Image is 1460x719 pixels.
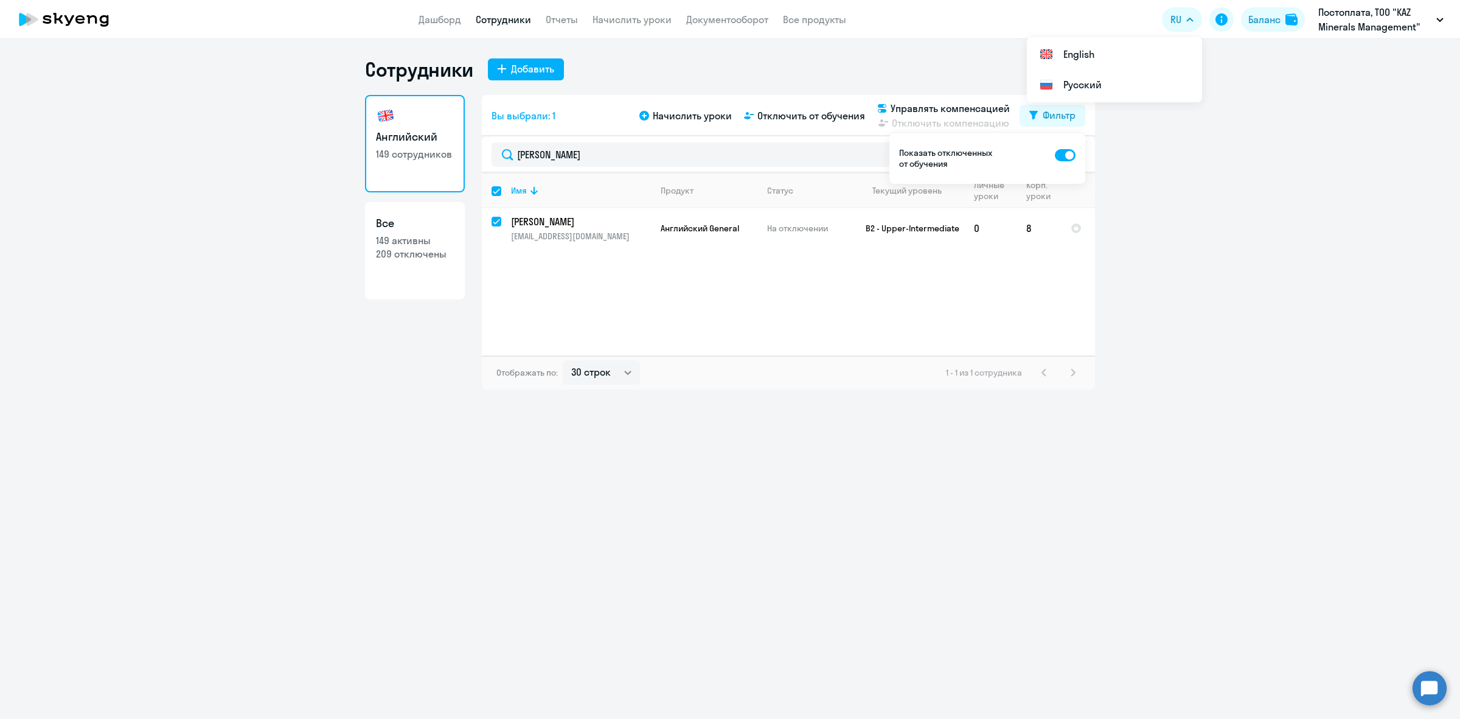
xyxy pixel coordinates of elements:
span: Английский General [661,223,739,234]
h3: Все [376,216,454,231]
div: Продукт [661,185,757,196]
div: Статус [767,185,793,196]
p: [PERSON_NAME] [511,215,648,228]
p: 149 сотрудников [376,147,454,161]
p: На отключении [767,223,850,234]
img: Русский [1039,77,1054,92]
span: Начислить уроки [653,108,732,123]
a: Сотрудники [476,13,531,26]
div: Статус [767,185,850,196]
button: Балансbalance [1241,7,1305,32]
a: Документооборот [686,13,768,26]
img: english [376,106,395,125]
button: Постоплата, ТОО "KAZ Minerals Management" [1312,5,1450,34]
p: [EMAIL_ADDRESS][DOMAIN_NAME] [511,231,650,242]
td: B2 - Upper-Intermediate [851,208,964,248]
div: Имя [511,185,650,196]
p: Постоплата, ТОО "KAZ Minerals Management" [1318,5,1431,34]
span: Управлять компенсацией [891,101,1010,116]
div: Текущий уровень [861,185,964,196]
p: 149 активны [376,234,454,247]
p: Показать отключенных от обучения [899,147,995,169]
button: Добавить [488,58,564,80]
a: [PERSON_NAME] [511,215,650,228]
button: Фильтр [1020,105,1085,127]
a: Начислить уроки [593,13,672,26]
h1: Сотрудники [365,57,473,82]
a: Английский149 сотрудников [365,95,465,192]
span: 1 - 1 из 1 сотрудника [946,367,1022,378]
div: Личные уроки [974,180,1016,202]
p: 209 отключены [376,247,454,261]
input: Поиск по имени, email, продукту или статусу [492,142,1085,167]
span: Вы выбрали: 1 [492,108,555,123]
div: Личные уроки [974,180,1008,202]
div: Корп. уроки [1026,180,1060,202]
h3: Английский [376,129,454,145]
button: RU [1162,7,1202,32]
ul: RU [1027,37,1202,102]
td: 0 [964,208,1017,248]
td: 8 [1017,208,1061,248]
span: Отключить от обучения [757,108,865,123]
img: balance [1285,13,1298,26]
div: Фильтр [1043,108,1076,122]
a: Дашборд [419,13,461,26]
div: Имя [511,185,527,196]
div: Текущий уровень [872,185,942,196]
span: Отображать по: [496,367,558,378]
div: Добавить [511,61,554,76]
div: Баланс [1248,12,1281,27]
a: Все продукты [783,13,846,26]
span: RU [1170,12,1181,27]
a: Отчеты [546,13,578,26]
img: English [1039,47,1054,61]
div: Продукт [661,185,693,196]
a: Все149 активны209 отключены [365,202,465,300]
div: Корп. уроки [1026,180,1052,202]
